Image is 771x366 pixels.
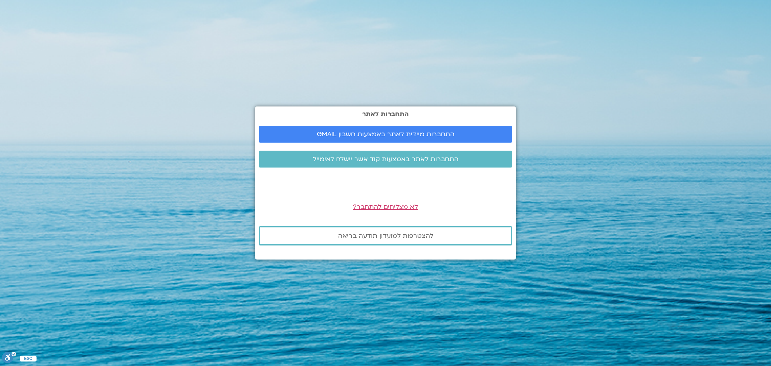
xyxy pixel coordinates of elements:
[259,110,512,118] h2: התחברות לאתר
[353,202,418,211] a: לא מצליחים להתחבר?
[259,151,512,168] a: התחברות לאתר באמצעות קוד אשר יישלח לאימייל
[259,126,512,143] a: התחברות מיידית לאתר באמצעות חשבון GMAIL
[259,226,512,245] a: להצטרפות למועדון תודעה בריאה
[317,131,455,138] span: התחברות מיידית לאתר באמצעות חשבון GMAIL
[338,232,433,239] span: להצטרפות למועדון תודעה בריאה
[313,155,459,163] span: התחברות לאתר באמצעות קוד אשר יישלח לאימייל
